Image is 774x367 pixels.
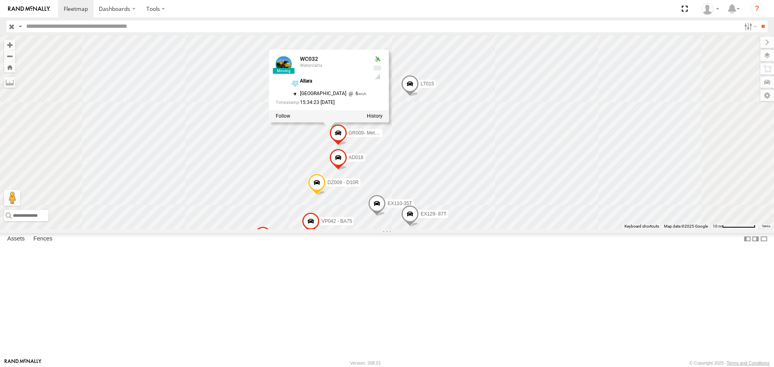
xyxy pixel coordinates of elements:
[4,50,15,62] button: Zoom out
[300,64,366,68] div: Watercarts
[300,56,366,62] div: WC032
[420,211,446,217] span: EX129- 87T
[624,224,659,229] button: Keyboard shortcuts
[689,361,770,365] div: © Copyright 2025 -
[276,100,366,106] div: Date/time of location update
[664,224,708,228] span: Map data ©2025 Google
[17,21,23,32] label: Search Query
[743,233,751,245] label: Dock Summary Table to the Left
[760,90,774,101] label: Map Settings
[373,74,383,80] div: GSM Signal = 4
[327,180,358,185] span: DZ009 - D10R
[367,114,383,119] label: View Asset History
[321,218,352,224] span: VP042 - BA75
[710,224,758,229] button: Map scale: 10 m per 79 pixels
[3,234,29,245] label: Assets
[727,361,770,365] a: Terms and Conditions
[4,39,15,50] button: Zoom in
[741,21,758,32] label: Search Filter Options
[713,224,722,228] span: 10 m
[346,91,366,97] span: 6
[420,81,434,87] span: LT015
[751,233,759,245] label: Dock Summary Table to the Right
[751,2,764,15] i: ?
[4,62,15,73] button: Zoom Home
[276,114,290,119] label: Realtime tracking of Asset
[699,3,722,15] div: Luke Walker
[760,233,768,245] label: Hide Summary Table
[29,234,56,245] label: Fences
[4,359,42,367] a: Visit our Website
[762,224,770,228] a: Terms (opens in new tab)
[300,91,346,97] span: [GEOGRAPHIC_DATA]
[4,77,15,88] label: Measure
[4,190,20,206] button: Drag Pegman onto the map to open Street View
[300,79,366,84] div: Allara
[8,6,50,12] img: rand-logo.svg
[349,155,364,161] span: AD018
[350,361,381,365] div: Version: 308.01
[373,65,383,72] div: No voltage information received from this device.
[387,201,412,207] span: EX110-35T
[373,56,383,63] div: Valid GPS Fix
[349,130,392,136] span: GR009- Metro BEW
